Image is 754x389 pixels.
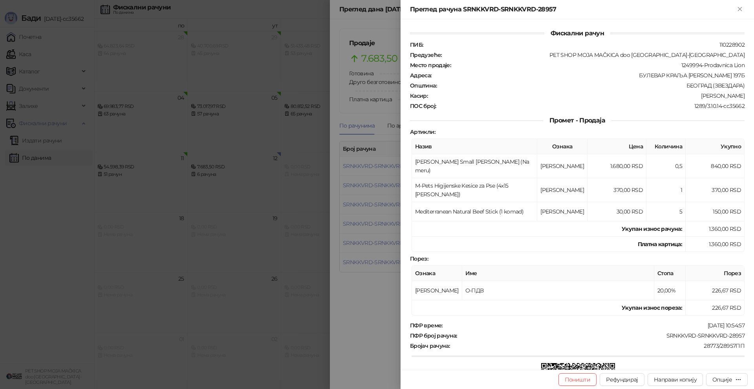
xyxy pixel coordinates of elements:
td: [PERSON_NAME] [537,178,587,202]
th: Назив [412,139,537,154]
strong: ПФР број рачуна : [410,332,457,339]
div: PET SHOP MOJA MAČKICA doo [GEOGRAPHIC_DATA]-[GEOGRAPHIC_DATA] [443,51,745,58]
th: Укупно [686,139,745,154]
button: Опције [706,373,748,386]
td: 0,5 [646,154,686,178]
td: 1.360,00 RSD [686,237,745,252]
strong: Укупан износ рачуна : [622,225,682,232]
th: Ознака [537,139,587,154]
div: Опције [712,376,732,383]
td: [PERSON_NAME] [537,154,587,178]
td: 20,00% [654,281,686,300]
div: Преглед рачуна SRNKKVRD-SRNKKVRD-28957 [410,5,735,14]
th: Стопа [654,266,686,281]
span: Направи копију [654,376,697,383]
strong: Место продаје : [410,62,451,69]
button: Поништи [558,373,597,386]
strong: Адреса : [410,72,432,79]
td: [PERSON_NAME] [537,202,587,221]
button: Close [735,5,745,14]
span: Промет - Продаја [543,117,611,124]
div: [DATE] 10:54:57 [443,322,745,329]
td: 226,67 RSD [686,300,745,316]
strong: Општина : [410,82,437,89]
td: 370,00 RSD [686,178,745,202]
td: Mediterranean Natural Beef Stick (1 komad) [412,202,537,221]
strong: Артикли : [410,128,435,135]
strong: Предузеће : [410,51,442,58]
span: Фискални рачун [544,29,610,37]
td: О-ПДВ [462,281,654,300]
td: M-Pets Higijenske Kesice za Pse (4x15 [PERSON_NAME]) [412,178,537,202]
strong: ПИБ : [410,41,423,48]
div: [PERSON_NAME] [428,92,745,99]
div: SRNKKVRD-SRNKKVRD-28957 [458,332,745,339]
div: 110228902 [424,41,745,48]
td: 150,00 RSD [686,202,745,221]
th: Количина [646,139,686,154]
td: [PERSON_NAME] [412,281,462,300]
button: Рефундирај [600,373,644,386]
strong: ПОС број : [410,102,436,110]
td: [PERSON_NAME] Small [PERSON_NAME] (Na meru) [412,154,537,178]
th: Порез [686,266,745,281]
td: 5 [646,202,686,221]
div: 28773/28957ПП [450,342,745,349]
th: Цена [587,139,646,154]
strong: Порез : [410,255,428,262]
strong: Касир : [410,92,428,99]
button: Направи копију [648,373,703,386]
th: Ознака [412,266,462,281]
td: 1.680,00 RSD [587,154,646,178]
td: 1.360,00 RSD [686,221,745,237]
div: 1289/3.10.14-cc35662 [437,102,745,110]
td: 840,00 RSD [686,154,745,178]
td: 1 [646,178,686,202]
strong: Платна картица : [638,241,682,248]
strong: Бројач рачуна : [410,342,450,349]
div: БУЛЕВАР КРАЉА [PERSON_NAME] 197Б [432,72,745,79]
td: 370,00 RSD [587,178,646,202]
div: БЕОГРАД (ЗВЕЗДАРА) [437,82,745,89]
td: 30,00 RSD [587,202,646,221]
div: 1249994-Prodavnica Lion [452,62,745,69]
td: 226,67 RSD [686,281,745,300]
strong: ПФР време : [410,322,443,329]
strong: Укупан износ пореза: [622,304,682,311]
th: Име [462,266,654,281]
